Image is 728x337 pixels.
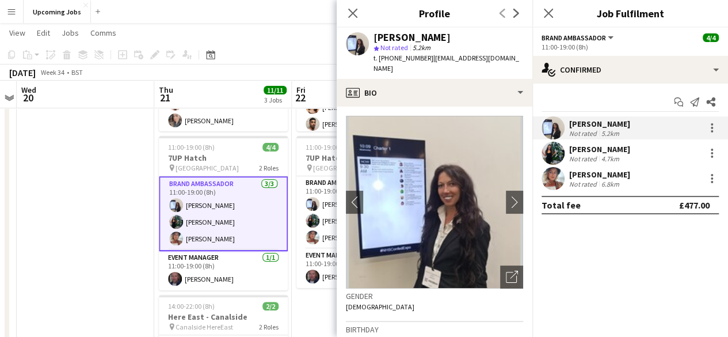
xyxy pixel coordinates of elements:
span: [DEMOGRAPHIC_DATA] [346,302,414,311]
span: 21 [157,91,173,104]
span: Brand Ambassador [542,33,606,42]
div: [PERSON_NAME] [373,32,451,43]
span: 22 [295,91,306,104]
h3: Profile [337,6,532,21]
span: t. [PHONE_NUMBER] [373,54,433,62]
span: 4/4 [703,33,719,42]
span: 2 Roles [259,323,279,331]
div: 4.7km [599,154,622,163]
div: 6.8km [599,180,622,188]
div: Bio [337,79,532,107]
div: 5.2km [599,129,622,138]
div: Open photos pop-in [500,266,523,289]
span: 14:00-22:00 (8h) [168,302,215,311]
span: 4/4 [262,143,279,152]
app-card-role: Brand Ambassador3/310:30-18:00 (7h30m)[PERSON_NAME][PERSON_NAME] [296,79,425,152]
h3: 7UP Hatch [296,153,425,163]
a: View [5,25,30,40]
app-card-role: Brand Ambassador3/311:00-19:00 (8h)[PERSON_NAME][PERSON_NAME][PERSON_NAME] [159,176,288,251]
app-card-role: Event Manager1/111:00-19:00 (8h)[PERSON_NAME] [159,251,288,290]
h3: Birthday [346,324,523,335]
span: Fri [296,85,306,95]
span: 11:00-19:00 (8h) [168,143,215,152]
div: Not rated [569,180,599,188]
span: 11:00-19:00 (8h) [306,143,352,152]
div: Not rated [569,129,599,138]
div: BST [71,68,83,77]
span: Thu [159,85,173,95]
span: Edit [37,28,50,38]
app-card-role: Event Manager1/111:00-19:00 (8h)[PERSON_NAME] [296,249,425,288]
span: Canalside HereEast [176,323,233,331]
span: 2 Roles [259,164,279,172]
h3: 7UP Hatch [159,153,288,163]
span: 20 [20,91,36,104]
app-job-card: 11:00-19:00 (8h)4/47UP Hatch [GEOGRAPHIC_DATA]2 RolesBrand Ambassador3/311:00-19:00 (8h)[PERSON_N... [296,136,425,288]
h3: Gender [346,291,523,301]
div: Total fee [542,199,581,211]
button: Brand Ambassador [542,33,615,42]
div: 11:00-19:00 (8h) [542,43,719,51]
h3: Here East - Canalside [159,312,288,322]
a: Comms [86,25,121,40]
a: Edit [32,25,55,40]
span: [GEOGRAPHIC_DATA] [313,164,376,172]
div: Confirmed [532,56,728,84]
div: [PERSON_NAME] [569,169,630,180]
span: | [EMAIL_ADDRESS][DOMAIN_NAME] [373,54,519,73]
div: £477.00 [679,199,710,211]
div: [PERSON_NAME] [569,119,630,129]
span: 11/11 [264,86,287,94]
div: Not rated [569,154,599,163]
span: [GEOGRAPHIC_DATA] [176,164,239,172]
span: Not rated [380,43,408,52]
span: Comms [90,28,116,38]
span: 5.2km [410,43,433,52]
app-job-card: 11:00-19:00 (8h)4/47UP Hatch [GEOGRAPHIC_DATA]2 RolesBrand Ambassador3/311:00-19:00 (8h)[PERSON_N... [159,136,288,290]
img: Crew avatar or photo [346,116,523,289]
span: Week 34 [38,68,67,77]
button: Upcoming Jobs [24,1,91,23]
a: Jobs [57,25,83,40]
app-card-role: Brand Ambassador3/311:00-19:00 (8h)[PERSON_NAME][PERSON_NAME][PERSON_NAME] [296,176,425,249]
div: [DATE] [9,67,36,78]
h3: Job Fulfilment [532,6,728,21]
span: 2/2 [262,302,279,311]
div: 3 Jobs [264,96,286,104]
div: [PERSON_NAME] [569,144,630,154]
span: Wed [21,85,36,95]
span: View [9,28,25,38]
span: Jobs [62,28,79,38]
